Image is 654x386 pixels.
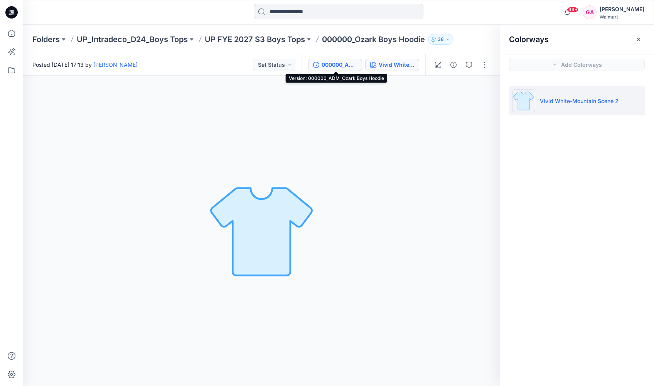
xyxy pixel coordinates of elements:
button: Details [447,59,460,71]
p: 38 [438,35,444,44]
span: 99+ [567,7,578,13]
img: No Outline [207,177,315,285]
button: 000000_ADM_Ozark Boys Hoodie [308,59,362,71]
div: Vivid White-Mountain Scene 2 [379,61,414,69]
span: Posted [DATE] 17:13 by [32,61,138,69]
img: Vivid White-Mountain Scene 2 [512,89,535,112]
a: UP_Intradeco_D24_Boys Tops [77,34,188,45]
a: Folders [32,34,60,45]
div: [PERSON_NAME] [600,5,644,14]
p: Vivid White-Mountain Scene 2 [540,97,619,105]
div: GA [583,5,597,19]
a: UP FYE 2027 S3 Boys Tops [205,34,305,45]
button: 38 [428,34,453,45]
div: Walmart [600,14,644,20]
a: [PERSON_NAME] [93,61,138,68]
div: 000000_ADM_Ozark Boys Hoodie [322,61,357,69]
button: Vivid White-Mountain Scene 2 [365,59,419,71]
h2: Colorways [509,35,549,44]
p: 000000_Ozark Boys Hoodie [322,34,425,45]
